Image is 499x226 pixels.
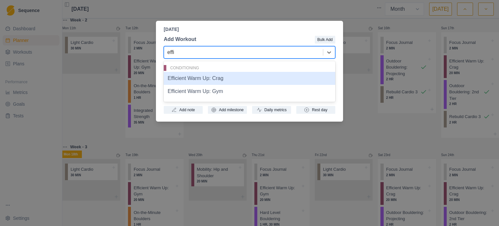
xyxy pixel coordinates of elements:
p: [DATE] [164,26,335,33]
button: Add note [164,106,203,114]
button: Daily metrics [252,106,291,114]
p: Add Workout [164,35,196,43]
button: Add milestone [208,106,247,114]
div: Conditioning [164,65,335,71]
div: Efficient Warm Up: Crag [164,72,335,85]
button: Rest day [296,106,335,114]
button: Bulk Add [315,36,335,44]
div: Efficient Warm Up: Gym [164,85,335,98]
